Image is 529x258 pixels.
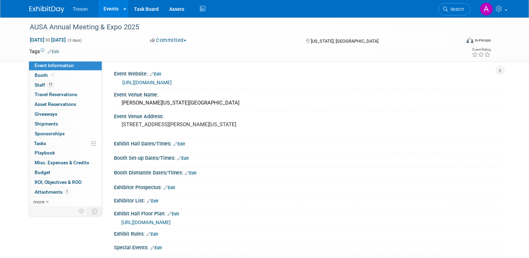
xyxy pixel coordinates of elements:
[35,179,81,185] span: ROI, Objectives & ROO
[150,245,162,250] a: Edit
[35,170,50,175] span: Budget
[114,195,500,205] div: Exhibitor List:
[35,121,58,127] span: Shipments
[466,37,473,43] img: Format-Inperson.png
[35,150,55,156] span: Playbook
[164,185,175,190] a: Edit
[114,229,500,238] div: Exhibit Rules:
[423,36,491,47] div: Event Format
[67,38,82,43] span: (3 days)
[29,90,102,99] a: Travel Reservations
[51,73,55,77] i: Booth reservation complete
[29,168,102,177] a: Budget
[35,63,74,68] span: Event Information
[29,187,102,197] a: Attachments1
[122,121,267,128] pre: [STREET_ADDRESS][PERSON_NAME][US_STATE]
[35,82,54,88] span: Staff
[480,2,493,16] img: Anna-Marie Lance
[64,189,70,194] span: 1
[114,167,500,177] div: Booth Dismantle Dates/Times:
[35,101,76,107] span: Asset Reservations
[29,119,102,129] a: Shipments
[29,148,102,158] a: Playbook
[448,7,464,12] span: Search
[88,207,102,216] td: Toggle Event Tabs
[29,6,64,13] img: ExhibitDay
[35,160,89,165] span: Misc. Expenses & Credits
[114,242,500,251] div: Special Events:
[474,38,491,43] div: In-Person
[177,156,189,161] a: Edit
[29,48,59,55] td: Tags
[29,100,102,109] a: Asset Reservations
[114,89,500,98] div: Event Venue Name:
[29,109,102,119] a: Giveaways
[48,49,59,54] a: Edit
[472,48,491,51] div: Event Rating
[173,142,185,146] a: Edit
[114,138,500,148] div: Exhibit Hall Dates/Times:
[27,21,452,34] div: AUSA Annual Meeting & Expo 2025
[29,80,102,90] a: Staff17
[185,171,196,175] a: Edit
[33,199,44,205] span: more
[34,141,46,146] span: Tasks
[147,199,158,203] a: Edit
[29,129,102,138] a: Sponsorships
[311,38,378,44] span: [US_STATE], [GEOGRAPHIC_DATA]
[47,82,54,87] span: 17
[114,208,500,217] div: Exhibit Hall Floor Plan:
[35,92,77,97] span: Travel Reservations
[146,232,158,237] a: Edit
[29,158,102,167] a: Misc. Expenses & Credits
[119,98,494,108] div: [PERSON_NAME][US_STATE][GEOGRAPHIC_DATA]
[438,3,471,15] a: Search
[29,178,102,187] a: ROI, Objectives & ROO
[114,182,500,191] div: Exhibitor Prospectus:
[29,37,66,43] span: [DATE] [DATE]
[122,80,172,85] a: [URL][DOMAIN_NAME]
[29,139,102,148] a: Tasks
[35,189,70,195] span: Attachments
[35,72,56,78] span: Booth
[29,61,102,70] a: Event Information
[114,111,500,120] div: Event Venue Address:
[114,69,500,78] div: Event Website:
[148,37,189,44] button: Committed
[76,207,88,216] td: Personalize Event Tab Strip
[35,131,65,136] span: Sponsorships
[29,197,102,207] a: more
[44,37,51,43] span: to
[121,220,171,225] a: [URL][DOMAIN_NAME]
[29,71,102,80] a: Booth
[73,6,88,12] span: Trexon
[114,153,500,162] div: Booth Set-up Dates/Times:
[167,212,179,216] a: Edit
[35,111,57,117] span: Giveaways
[150,72,161,77] a: Edit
